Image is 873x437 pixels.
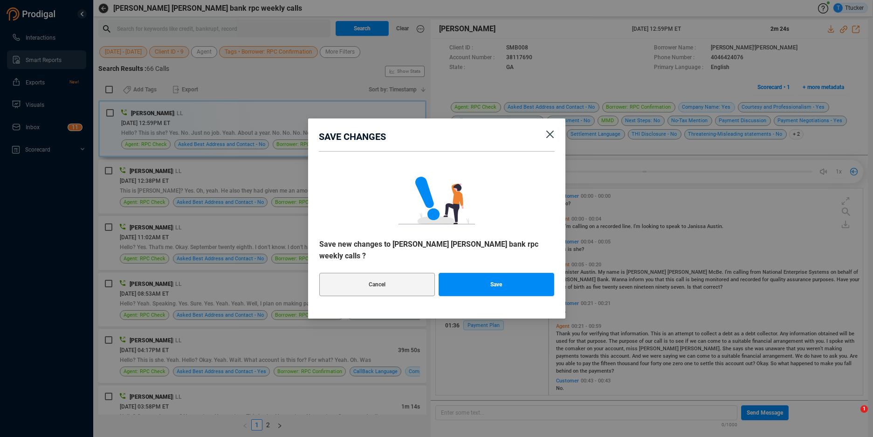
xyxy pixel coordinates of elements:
iframe: Intercom live chat [841,405,864,428]
button: Cancel [319,273,435,296]
button: Save [439,273,554,296]
span: Save new changes to [PERSON_NAME] [PERSON_NAME] bank rpc weekly calls ? [319,238,554,262]
span: Save [490,273,502,296]
span: Cancel [369,273,385,296]
span: 1 [860,405,868,413]
div: Save Changes [319,132,386,142]
button: Close [535,118,565,149]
